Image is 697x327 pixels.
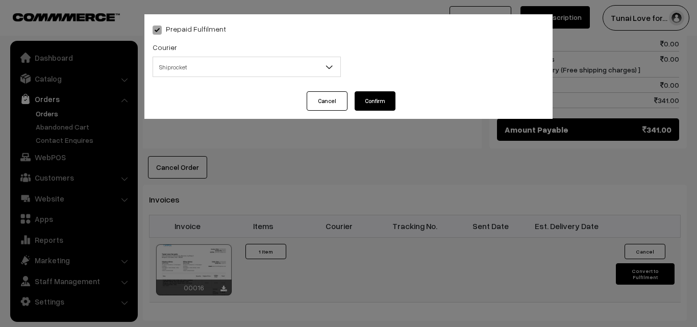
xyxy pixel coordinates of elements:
span: Shiprocket [153,58,340,76]
button: Confirm [355,91,395,111]
span: Shiprocket [153,57,341,77]
button: Cancel [307,91,347,111]
label: Prepaid Fulfilment [153,23,226,34]
label: Courier [153,42,177,53]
